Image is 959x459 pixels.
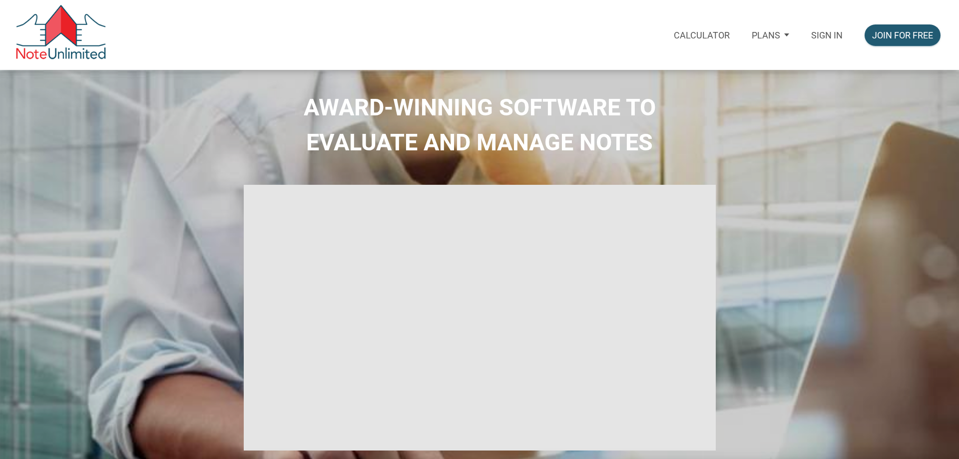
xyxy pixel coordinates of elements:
p: Plans [752,30,780,40]
p: Calculator [674,30,730,40]
div: Join for free [872,28,933,42]
h2: AWARD-WINNING SOFTWARE TO EVALUATE AND MANAGE NOTES [7,90,952,160]
iframe: NoteUnlimited [244,185,716,451]
a: Calculator [663,17,741,53]
button: Plans [741,17,800,53]
a: Sign in [800,17,854,53]
p: Sign in [811,30,843,40]
button: Join for free [865,24,941,46]
a: Join for free [854,17,952,53]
